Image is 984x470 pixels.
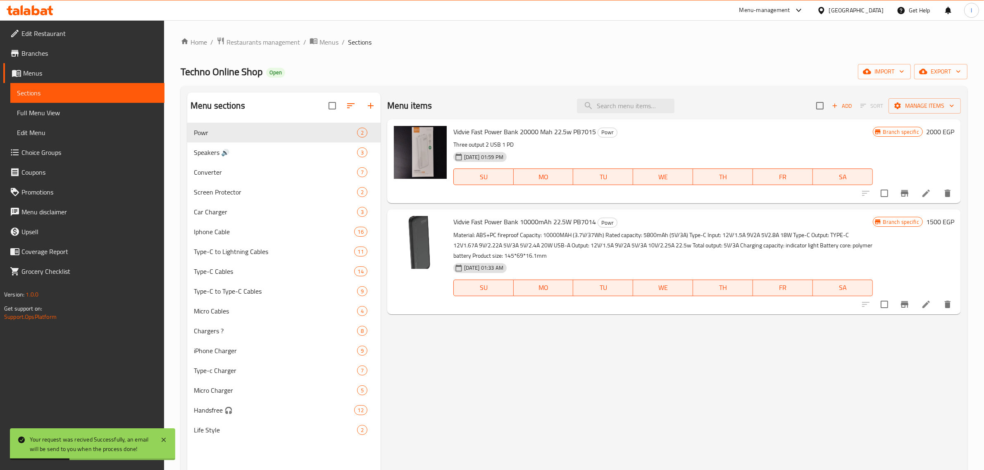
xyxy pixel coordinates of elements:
[355,406,367,414] span: 12
[187,361,381,380] div: Type-c Charger7
[926,126,954,138] h6: 2000 EGP
[21,48,158,58] span: Branches
[357,347,367,355] span: 9
[696,282,750,294] span: TH
[514,280,574,296] button: MO
[194,147,357,157] div: Speakers 🔊
[921,299,931,309] a: Edit menu item
[3,24,164,43] a: Edit Restaurant
[577,99,674,113] input: search
[187,222,381,242] div: Iphone Cable16
[187,420,381,440] div: Life Style2
[210,37,213,47] li: /
[361,96,381,116] button: Add section
[453,280,514,296] button: SU
[23,68,158,78] span: Menus
[921,66,961,77] span: export
[187,142,381,162] div: Speakers 🔊3
[310,37,338,47] a: Menus
[926,216,954,228] h6: 1500 EGP
[3,142,164,162] a: Choice Groups
[194,187,357,197] span: Screen Protector
[187,182,381,202] div: Screen Protector2
[21,187,158,197] span: Promotions
[357,187,367,197] div: items
[357,129,367,137] span: 2
[194,266,354,276] span: Type-C Cables
[394,216,447,269] img: Vidvie Fast Power Bank 10000mAh 22.5W PB7014
[17,88,158,98] span: Sections
[355,228,367,236] span: 16
[573,280,633,296] button: TU
[453,216,596,228] span: Vidvie Fast Power Bank 10000mAh 22.5W PB7014
[357,147,367,157] div: items
[357,128,367,138] div: items
[394,126,447,179] img: Vidvie Fast Power Bank 20000 Mah 22.5w PB7015
[194,286,357,296] span: Type-C to Type-C Cables
[813,169,873,185] button: SA
[357,326,367,336] div: items
[636,282,690,294] span: WE
[194,306,357,316] span: Micro Cables
[577,171,630,183] span: TU
[191,100,245,112] h2: Menu sections
[3,43,164,63] a: Branches
[10,83,164,103] a: Sections
[355,248,367,256] span: 11
[266,69,285,76] span: Open
[693,280,753,296] button: TH
[354,227,367,237] div: items
[971,6,972,15] span: I
[181,37,967,47] nav: breadcrumb
[10,103,164,123] a: Full Menu View
[194,385,357,395] span: Micro Charger
[598,218,617,228] div: Powr
[4,311,57,322] a: Support.OpsPlatform
[357,286,367,296] div: items
[517,282,570,294] span: MO
[357,327,367,335] span: 8
[895,101,954,111] span: Manage items
[194,425,357,435] span: Life Style
[266,68,285,78] div: Open
[517,171,570,183] span: MO
[21,167,158,177] span: Coupons
[453,169,514,185] button: SU
[194,227,354,237] div: Iphone Cable
[4,303,42,314] span: Get support on:
[194,366,357,375] span: Type-c Charger
[357,167,367,177] div: items
[324,97,341,114] span: Select all sections
[461,264,507,272] span: [DATE] 01:33 AM
[3,63,164,83] a: Menus
[514,169,574,185] button: MO
[194,326,357,336] span: Chargers ?
[633,169,693,185] button: WE
[303,37,306,47] li: /
[895,183,915,203] button: Branch-specific-item
[354,247,367,256] div: items
[573,169,633,185] button: TU
[181,37,207,47] a: Home
[829,6,884,15] div: [GEOGRAPHIC_DATA]
[319,37,338,47] span: Menus
[357,426,367,434] span: 2
[217,37,300,47] a: Restaurants management
[342,37,345,47] li: /
[187,341,381,361] div: iPhone Charger9
[453,230,873,261] p: Material: ABS+PC fireproof Capacity: 10000MAH (3.7V/37Wh) Rated capacity: 5800mAh (5V/3A) Type-C ...
[753,169,813,185] button: FR
[811,97,829,114] span: Select section
[3,202,164,222] a: Menu disclaimer
[3,261,164,281] a: Grocery Checklist
[865,66,904,77] span: import
[831,101,853,111] span: Add
[453,126,596,138] span: Vidvie Fast Power Bank 20000 Mah 22.5w PB7015
[938,183,958,203] button: delete
[357,208,367,216] span: 3
[194,128,357,138] div: Powr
